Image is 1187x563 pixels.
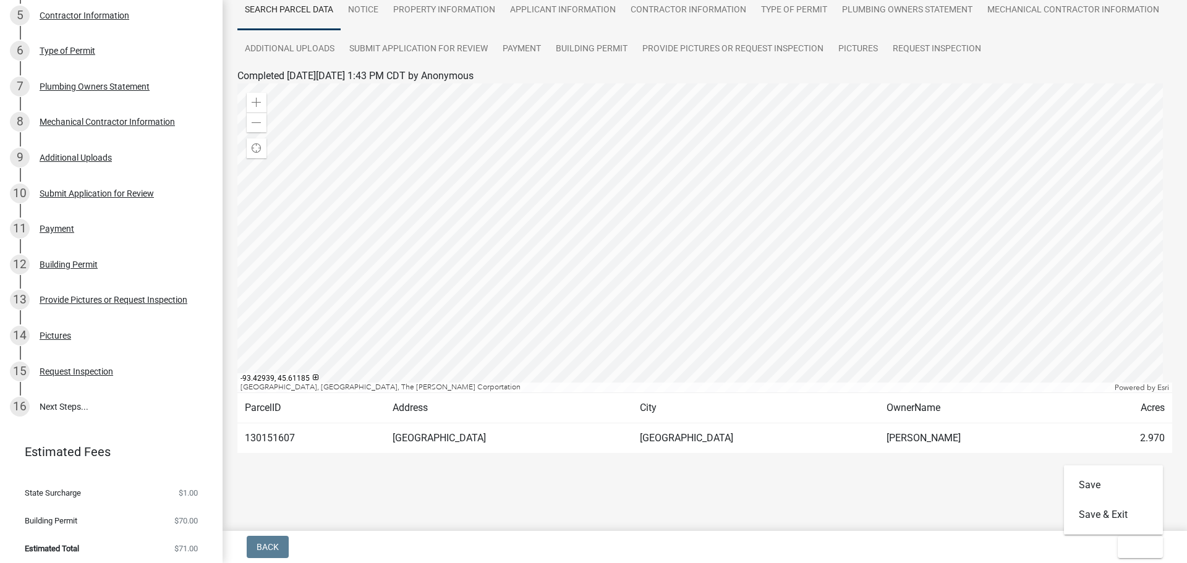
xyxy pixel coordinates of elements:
div: 16 [10,397,30,417]
td: OwnerName [879,393,1082,423]
div: 13 [10,290,30,310]
div: 7 [10,77,30,96]
span: Completed [DATE][DATE] 1:43 PM CDT by Anonymous [237,70,474,82]
div: Payment [40,224,74,233]
div: 5 [10,6,30,25]
button: Exit [1118,536,1163,558]
span: $1.00 [179,489,198,497]
div: 11 [10,219,30,239]
a: Submit Application for Review [342,30,495,69]
div: Zoom in [247,93,266,112]
a: Building Permit [548,30,635,69]
td: [PERSON_NAME] [879,423,1082,454]
div: Provide Pictures or Request Inspection [40,295,187,304]
span: State Surcharge [25,489,81,497]
div: Pictures [40,331,71,340]
div: 14 [10,326,30,345]
a: Estimated Fees [10,439,203,464]
span: Estimated Total [25,544,79,552]
a: Provide Pictures or Request Inspection [635,30,831,69]
button: Save & Exit [1064,500,1163,530]
div: Exit [1064,465,1163,535]
td: 2.970 [1082,423,1172,454]
div: Submit Application for Review [40,189,154,198]
span: Building Permit [25,517,77,525]
span: Back [257,542,279,552]
div: Type of Permit [40,46,95,55]
div: 12 [10,255,30,274]
div: Request Inspection [40,367,113,376]
div: Mechanical Contractor Information [40,117,175,126]
td: [GEOGRAPHIC_DATA] [385,423,632,454]
span: $70.00 [174,517,198,525]
div: 6 [10,41,30,61]
span: Exit [1128,542,1146,552]
td: City [632,393,879,423]
div: Powered by [1112,383,1172,392]
button: Save [1064,470,1163,500]
div: [GEOGRAPHIC_DATA], [GEOGRAPHIC_DATA], The [PERSON_NAME] Corportation [237,383,1112,392]
td: [GEOGRAPHIC_DATA] [632,423,879,454]
span: $71.00 [174,544,198,552]
a: Pictures [831,30,885,69]
a: Request Inspection [885,30,989,69]
div: 10 [10,184,30,203]
td: ParcelID [237,393,385,423]
button: Back [247,536,289,558]
td: Address [385,393,632,423]
div: Zoom out [247,112,266,132]
div: 8 [10,112,30,132]
div: Contractor Information [40,11,129,20]
div: Additional Uploads [40,153,112,162]
a: Payment [495,30,548,69]
div: 15 [10,362,30,381]
a: Esri [1157,383,1169,392]
div: Building Permit [40,260,98,269]
div: 9 [10,148,30,167]
td: Acres [1082,393,1172,423]
div: Find my location [247,138,266,158]
td: 130151607 [237,423,385,454]
div: Plumbing Owners Statement [40,82,150,91]
a: Additional Uploads [237,30,342,69]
